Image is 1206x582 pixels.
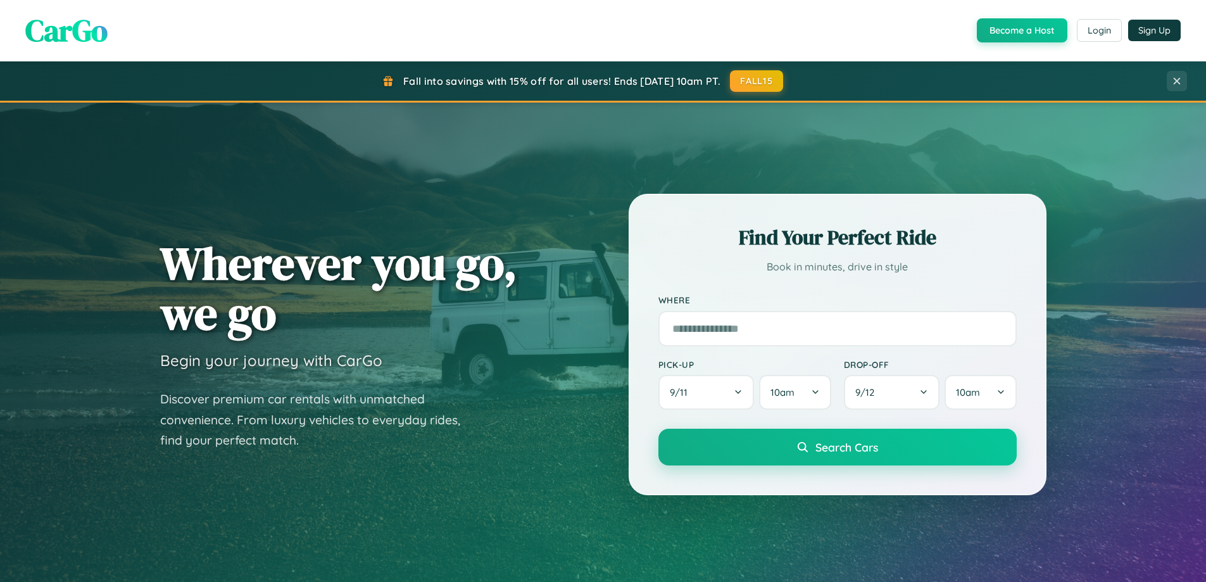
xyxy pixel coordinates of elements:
[977,18,1067,42] button: Become a Host
[25,9,108,51] span: CarGo
[403,75,720,87] span: Fall into savings with 15% off for all users! Ends [DATE] 10am PT.
[160,389,477,451] p: Discover premium car rentals with unmatched convenience. From luxury vehicles to everyday rides, ...
[956,386,980,398] span: 10am
[658,258,1017,276] p: Book in minutes, drive in style
[759,375,831,410] button: 10am
[945,375,1016,410] button: 10am
[670,386,694,398] span: 9 / 11
[730,70,783,92] button: FALL15
[844,375,940,410] button: 9/12
[658,295,1017,306] label: Where
[1128,20,1181,41] button: Sign Up
[770,386,795,398] span: 10am
[855,386,881,398] span: 9 / 12
[658,375,755,410] button: 9/11
[658,359,831,370] label: Pick-up
[658,429,1017,465] button: Search Cars
[160,238,517,338] h1: Wherever you go, we go
[844,359,1017,370] label: Drop-off
[160,351,382,370] h3: Begin your journey with CarGo
[815,440,878,454] span: Search Cars
[1077,19,1122,42] button: Login
[658,224,1017,251] h2: Find Your Perfect Ride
